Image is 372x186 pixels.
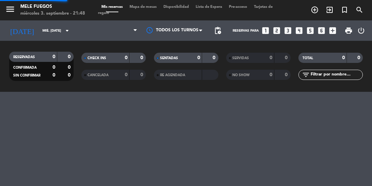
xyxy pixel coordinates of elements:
[311,6,319,14] i: add_circle_outline
[197,55,200,60] strong: 0
[20,3,85,10] div: Mele Fuegos
[87,56,106,60] span: CHECK INS
[160,73,185,77] span: RE AGENDADA
[140,55,144,60] strong: 0
[283,26,292,35] i: looks_3
[295,26,304,35] i: looks_4
[87,73,109,77] span: CANCELADA
[355,6,364,14] i: search
[285,55,289,60] strong: 0
[140,72,144,77] strong: 0
[270,55,272,60] strong: 0
[357,27,365,35] i: power_settings_new
[5,4,15,17] button: menu
[306,26,315,35] i: looks_5
[214,27,222,35] span: pending_actions
[232,56,249,60] span: SERVIDAS
[317,26,326,35] i: looks_6
[285,72,289,77] strong: 0
[232,73,250,77] span: NO SHOW
[326,6,334,14] i: exit_to_app
[68,65,72,70] strong: 0
[13,66,37,69] span: CONFIRMADA
[340,6,349,14] i: turned_in_not
[270,72,272,77] strong: 0
[213,55,217,60] strong: 0
[63,27,71,35] i: arrow_drop_down
[125,72,128,77] strong: 0
[345,27,353,35] span: print
[20,10,85,17] div: miércoles 3. septiembre - 21:48
[272,26,281,35] i: looks_two
[68,73,72,78] strong: 0
[53,65,55,70] strong: 0
[302,56,313,60] span: TOTAL
[302,71,310,79] i: filter_list
[261,26,270,35] i: looks_one
[160,56,178,60] span: SENTADAS
[357,55,361,60] strong: 0
[126,5,160,9] span: Mapa de mesas
[5,4,15,14] i: menu
[226,5,251,9] span: Pre-acceso
[160,5,192,9] span: Disponibilidad
[328,26,337,35] i: add_box
[5,23,39,38] i: [DATE]
[192,5,226,9] span: Lista de Espera
[13,55,35,59] span: RESERVADAS
[13,74,40,77] span: SIN CONFIRMAR
[233,29,259,33] span: Reservas para
[53,54,55,59] strong: 0
[53,73,55,78] strong: 0
[342,55,345,60] strong: 0
[68,54,72,59] strong: 0
[310,71,363,79] input: Filtrar por nombre...
[98,5,126,9] span: Mis reservas
[355,20,367,41] div: LOG OUT
[125,55,128,60] strong: 0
